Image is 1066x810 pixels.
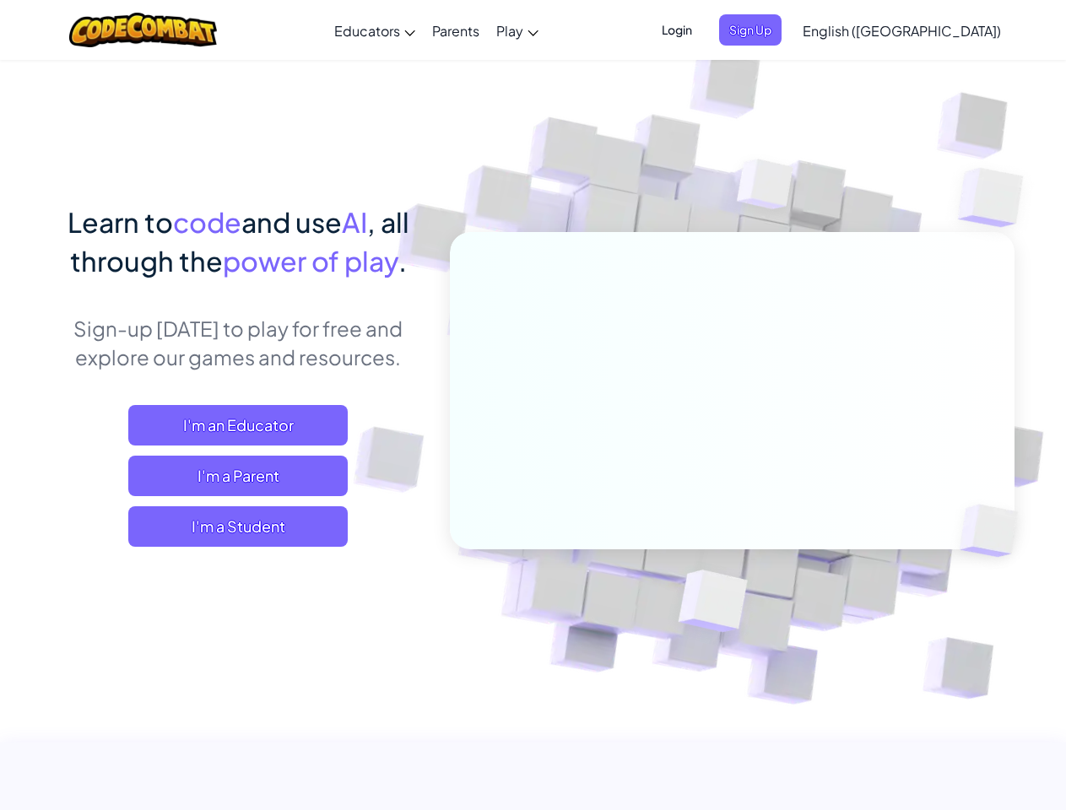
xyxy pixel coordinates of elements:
span: power of play [223,244,398,278]
img: CodeCombat logo [69,13,217,47]
a: I'm a Parent [128,456,348,496]
img: Overlap cubes [931,469,1058,592]
span: English ([GEOGRAPHIC_DATA]) [803,22,1001,40]
a: Play [488,8,547,53]
span: AI [342,205,367,239]
img: Overlap cubes [705,126,826,251]
p: Sign-up [DATE] to play for free and explore our games and resources. [52,314,425,371]
button: Sign Up [719,14,782,46]
span: Educators [334,22,400,40]
span: and use [241,205,342,239]
span: Learn to [68,205,173,239]
img: Overlap cubes [636,534,787,674]
a: Parents [424,8,488,53]
span: Play [496,22,523,40]
button: I'm a Student [128,506,348,547]
a: I'm an Educator [128,405,348,445]
span: . [398,244,407,278]
a: English ([GEOGRAPHIC_DATA]) [794,8,1009,53]
button: Login [652,14,702,46]
span: code [173,205,241,239]
a: Educators [326,8,424,53]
